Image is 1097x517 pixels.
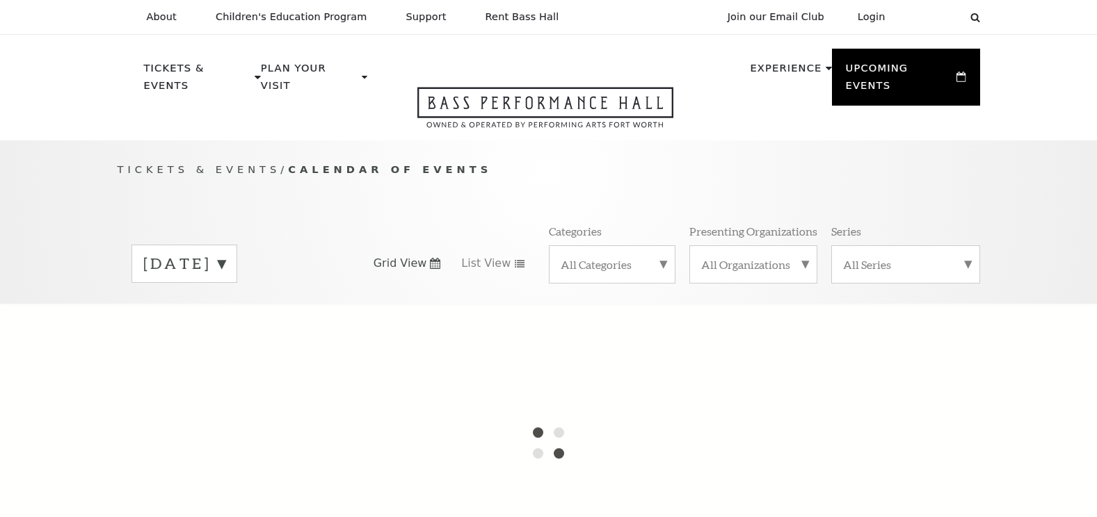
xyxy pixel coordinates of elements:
[118,163,281,175] span: Tickets & Events
[288,163,492,175] span: Calendar of Events
[549,224,602,238] p: Categories
[750,60,822,85] p: Experience
[216,11,367,23] p: Children's Education Program
[908,10,957,24] select: Select:
[486,11,559,23] p: Rent Bass Hall
[831,224,861,238] p: Series
[843,257,968,272] label: All Series
[701,257,806,272] label: All Organizations
[147,11,177,23] p: About
[406,11,447,23] p: Support
[261,60,358,102] p: Plan Your Visit
[374,256,427,271] span: Grid View
[144,60,252,102] p: Tickets & Events
[689,224,817,238] p: Presenting Organizations
[846,60,954,102] p: Upcoming Events
[561,257,664,272] label: All Categories
[143,253,225,274] label: [DATE]
[461,256,511,271] span: List View
[118,161,980,179] p: /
